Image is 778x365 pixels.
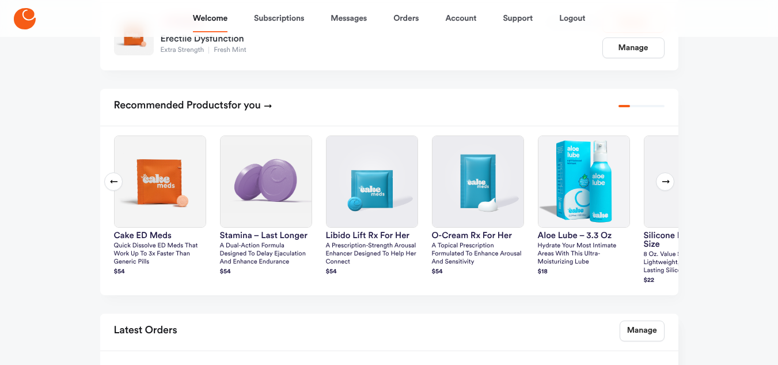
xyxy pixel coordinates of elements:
h2: Recommended Products [114,96,272,116]
strong: $ 18 [538,269,548,275]
strong: $ 54 [326,269,337,275]
a: Account [445,5,476,32]
p: A topical prescription formulated to enhance arousal and sensitivity [432,242,524,266]
h3: Cake ED Meds [114,231,206,240]
p: Hydrate your most intimate areas with this ultra-moisturizing lube [538,242,630,266]
span: Extra Strength [161,47,209,54]
a: Messages [331,5,367,32]
a: Cake ED MedsCake ED MedsQuick dissolve ED Meds that work up to 3x faster than generic pills$54 [114,136,206,277]
h3: O-Cream Rx for Her [432,231,524,240]
a: Subscriptions [254,5,304,32]
img: Aloe Lube – 3.3 oz [538,136,629,227]
a: Libido Lift Rx For HerLibido Lift Rx For HerA prescription-strength arousal enhancer designed to ... [326,136,418,277]
span: Fresh Mint [208,47,251,54]
img: Cake ED Meds [115,136,206,227]
img: Stamina – Last Longer [221,136,312,227]
h3: silicone lube – value size [644,231,736,249]
img: O-Cream Rx for Her [432,136,523,227]
div: Erectile Dysfunction [161,28,548,46]
strong: $ 54 [220,269,231,275]
h3: Stamina – Last Longer [220,231,312,240]
strong: $ 54 [432,269,443,275]
span: for you [228,100,261,111]
p: A dual-action formula designed to delay ejaculation and enhance endurance [220,242,312,266]
strong: $ 54 [114,269,125,275]
a: Erectile DysfunctionExtra StrengthFresh Mint [161,28,548,55]
a: Manage [602,37,665,58]
p: 8 oz. Value size ultra lightweight, extremely long-lasting silicone formula [644,251,736,275]
a: Welcome [193,5,227,32]
a: Support [503,5,533,32]
h3: Aloe Lube – 3.3 oz [538,231,630,240]
img: Libido Lift Rx For Her [327,136,418,227]
a: silicone lube – value sizesilicone lube – value size8 oz. Value size ultra lightweight, extremely... [644,136,736,286]
a: Stamina – Last LongerStamina – Last LongerA dual-action formula designed to delay ejaculation and... [220,136,312,277]
img: silicone lube – value size [644,136,735,227]
a: O-Cream Rx for HerO-Cream Rx for HerA topical prescription formulated to enhance arousal and sens... [432,136,524,277]
strong: $ 22 [644,277,655,284]
a: Aloe Lube – 3.3 ozAloe Lube – 3.3 ozHydrate your most intimate areas with this ultra-moisturizing... [538,136,630,277]
h3: Libido Lift Rx For Her [326,231,418,240]
a: Logout [559,5,585,32]
h2: Latest Orders [114,321,177,341]
p: Quick dissolve ED Meds that work up to 3x faster than generic pills [114,242,206,266]
p: A prescription-strength arousal enhancer designed to help her connect [326,242,418,266]
a: Manage [620,321,665,341]
a: Orders [393,5,419,32]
